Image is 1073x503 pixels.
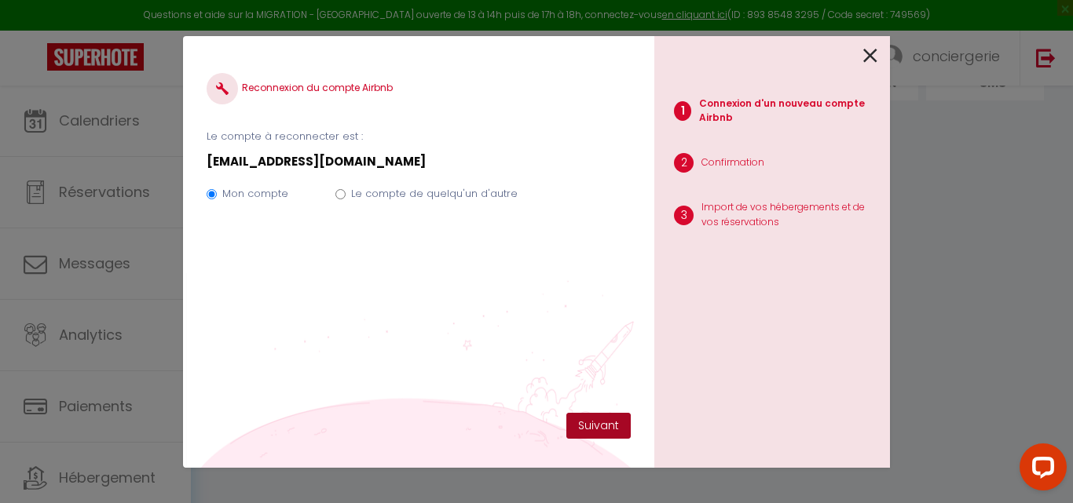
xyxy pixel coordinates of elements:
p: Import de vos hébergements et de vos réservations [701,200,877,230]
p: [EMAIL_ADDRESS][DOMAIN_NAME] [207,152,631,171]
span: 3 [674,206,694,225]
p: Connexion d'un nouveau compte Airbnb [699,97,877,126]
iframe: LiveChat chat widget [1007,437,1073,503]
span: 1 [674,101,691,121]
p: Le compte à reconnecter est : [207,129,631,144]
label: Le compte de quelqu'un d'autre [351,186,518,202]
span: 2 [674,153,694,173]
h4: Reconnexion du compte Airbnb [207,73,631,104]
button: Suivant [566,413,631,439]
label: Mon compte [222,186,288,202]
p: Confirmation [701,155,764,170]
